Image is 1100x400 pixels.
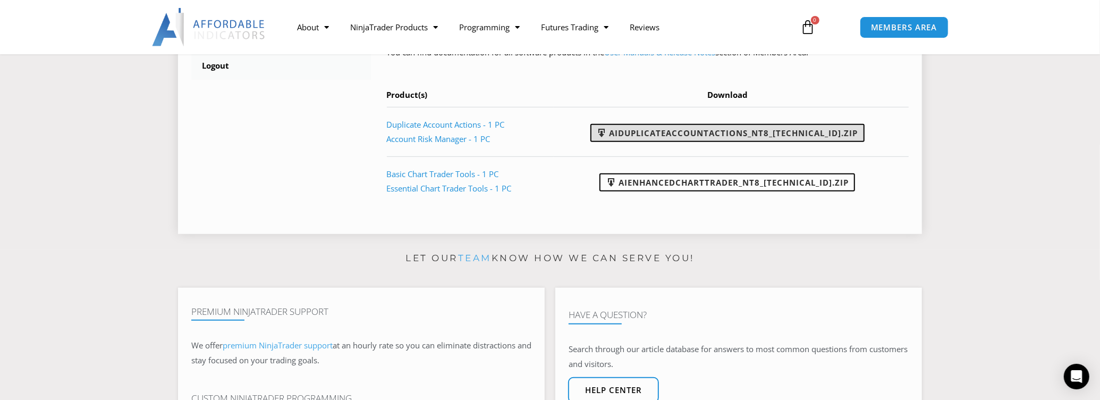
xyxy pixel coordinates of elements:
[458,253,492,263] a: team
[619,15,670,39] a: Reviews
[286,15,340,39] a: About
[191,340,223,351] span: We offer
[871,23,937,31] span: MEMBERS AREA
[387,89,428,100] span: Product(s)
[191,52,371,80] a: Logout
[191,306,531,317] h4: Premium NinjaTrader Support
[449,15,530,39] a: Programming
[191,340,531,365] span: at an hourly rate so you can eliminate distractions and stay focused on your trading goals.
[530,15,619,39] a: Futures Trading
[599,173,855,191] a: AIEnhancedChartTrader_NT8_[TECHNICAL_ID].zip
[152,8,266,46] img: LogoAI | Affordable Indicators – NinjaTrader
[585,386,642,394] span: Help center
[569,310,909,320] h4: Have A Question?
[387,183,512,194] a: Essential Chart Trader Tools - 1 PC
[707,89,748,100] span: Download
[178,250,922,267] p: Let our know how we can serve you!
[340,15,449,39] a: NinjaTrader Products
[811,16,819,24] span: 0
[223,340,333,351] a: premium NinjaTrader support
[860,16,949,38] a: MEMBERS AREA
[387,134,490,144] a: Account Risk Manager - 1 PC
[590,124,865,142] a: AIDuplicateAccountActions_NT8_[TECHNICAL_ID].zip
[387,169,499,179] a: Basic Chart Trader Tools - 1 PC
[286,15,788,39] nav: Menu
[1064,364,1089,389] div: Open Intercom Messenger
[785,12,832,43] a: 0
[569,342,909,372] p: Search through our article database for answers to most common questions from customers and visit...
[387,119,505,130] a: Duplicate Account Actions - 1 PC
[605,47,716,57] a: User Manuals & Release Notes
